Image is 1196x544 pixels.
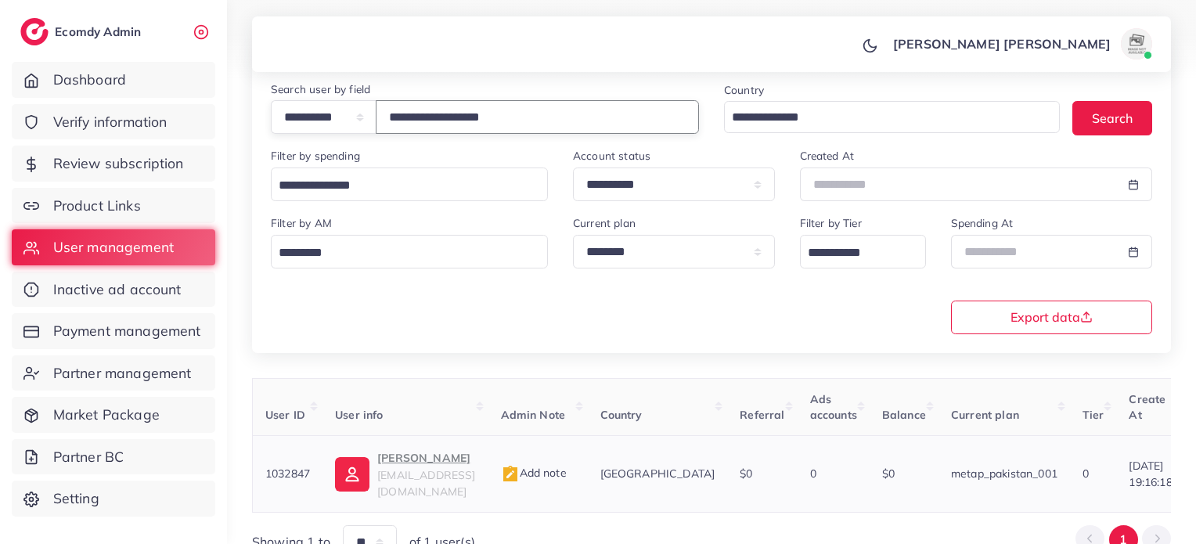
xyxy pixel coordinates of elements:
[951,408,1019,422] span: Current plan
[800,215,862,231] label: Filter by Tier
[53,237,174,258] span: User management
[12,272,215,308] a: Inactive ad account
[53,447,124,467] span: Partner BC
[1121,28,1152,59] img: avatar
[882,408,926,422] span: Balance
[335,457,369,492] img: ic-user-info.36bf1079.svg
[12,104,215,140] a: Verify information
[501,465,520,484] img: admin_note.cdd0b510.svg
[335,449,475,499] a: [PERSON_NAME][EMAIL_ADDRESS][DOMAIN_NAME]
[271,148,360,164] label: Filter by spending
[1072,101,1152,135] button: Search
[724,82,764,98] label: Country
[802,241,906,265] input: Search for option
[1083,408,1104,422] span: Tier
[20,18,49,45] img: logo
[740,408,784,422] span: Referral
[573,148,650,164] label: Account status
[12,229,215,265] a: User management
[377,468,475,498] span: [EMAIL_ADDRESS][DOMAIN_NAME]
[265,467,310,481] span: 1032847
[810,392,857,422] span: Ads accounts
[1083,467,1089,481] span: 0
[12,481,215,517] a: Setting
[1129,392,1165,422] span: Create At
[53,70,126,90] span: Dashboard
[724,101,1060,133] div: Search for option
[12,439,215,475] a: Partner BC
[271,81,370,97] label: Search user by field
[600,408,643,422] span: Country
[12,313,215,349] a: Payment management
[884,28,1158,59] a: [PERSON_NAME] [PERSON_NAME]avatar
[12,146,215,182] a: Review subscription
[12,397,215,433] a: Market Package
[573,215,636,231] label: Current plan
[726,106,1039,130] input: Search for option
[53,363,192,384] span: Partner management
[53,405,160,425] span: Market Package
[501,408,566,422] span: Admin Note
[12,355,215,391] a: Partner management
[273,174,528,198] input: Search for option
[53,196,141,216] span: Product Links
[53,112,168,132] span: Verify information
[1129,458,1172,490] span: [DATE] 19:16:18
[271,215,332,231] label: Filter by AM
[810,467,816,481] span: 0
[501,466,567,480] span: Add note
[20,18,145,45] a: logoEcomdy Admin
[53,279,182,300] span: Inactive ad account
[800,148,855,164] label: Created At
[55,24,145,39] h2: Ecomdy Admin
[273,241,528,265] input: Search for option
[53,153,184,174] span: Review subscription
[377,449,475,467] p: [PERSON_NAME]
[335,408,383,422] span: User info
[882,467,895,481] span: $0
[800,235,926,268] div: Search for option
[53,321,201,341] span: Payment management
[271,168,548,201] div: Search for option
[1010,311,1093,323] span: Export data
[265,408,305,422] span: User ID
[951,215,1014,231] label: Spending At
[12,62,215,98] a: Dashboard
[951,467,1057,481] span: metap_pakistan_001
[12,188,215,224] a: Product Links
[740,467,752,481] span: $0
[951,301,1153,334] button: Export data
[271,235,548,268] div: Search for option
[53,488,99,509] span: Setting
[600,467,715,481] span: [GEOGRAPHIC_DATA]
[893,34,1111,53] p: [PERSON_NAME] [PERSON_NAME]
